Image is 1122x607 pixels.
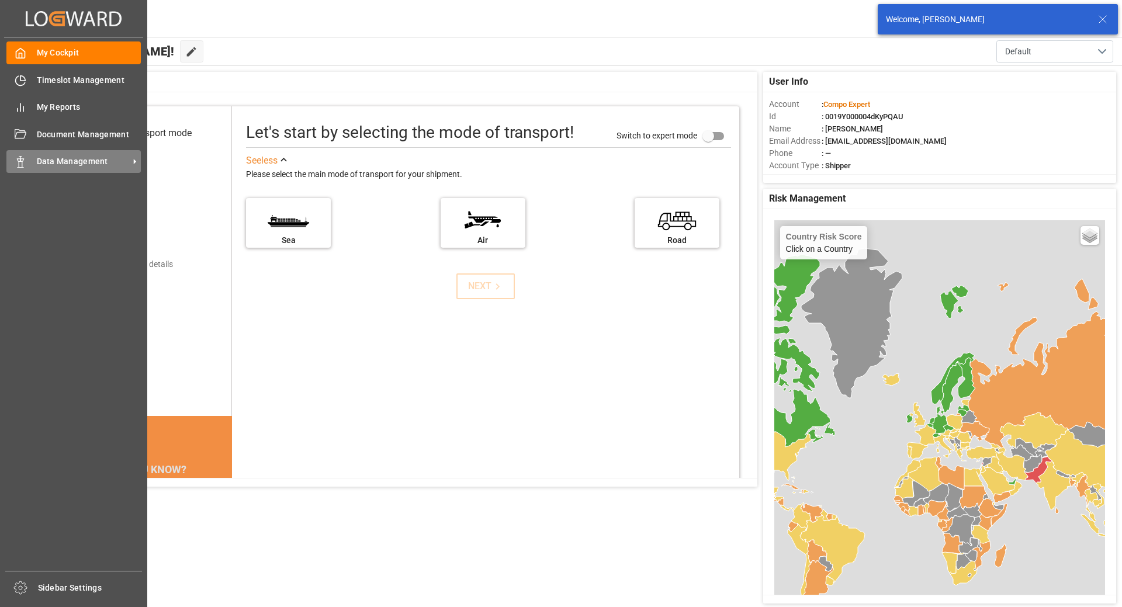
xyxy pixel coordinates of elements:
button: NEXT [456,273,515,299]
span: Email Address [769,135,822,147]
span: Account Type [769,159,822,172]
span: : [EMAIL_ADDRESS][DOMAIN_NAME] [822,137,947,145]
div: Let's start by selecting the mode of transport! [246,120,574,145]
div: DID YOU KNOW? [63,457,232,481]
span: Sidebar Settings [38,582,143,594]
h4: Country Risk Score [786,232,862,241]
button: open menu [996,40,1113,63]
div: See less [246,154,278,168]
a: Timeslot Management [6,68,141,91]
div: Please select the main mode of transport for your shipment. [246,168,731,182]
span: Id [769,110,822,123]
div: Road [640,234,714,247]
span: : [PERSON_NAME] [822,124,883,133]
span: Switch to expert mode [617,130,697,140]
span: Default [1005,46,1031,58]
div: Click on a Country [786,232,862,254]
span: Account [769,98,822,110]
div: Sea [252,234,325,247]
a: My Cockpit [6,41,141,64]
span: My Cockpit [37,47,141,59]
span: Data Management [37,155,129,168]
span: Document Management [37,129,141,141]
div: Air [446,234,520,247]
span: Risk Management [769,192,846,206]
a: Layers [1081,226,1099,245]
span: User Info [769,75,808,89]
span: Phone [769,147,822,159]
span: Name [769,123,822,135]
span: Timeslot Management [37,74,141,86]
span: : 0019Y000004dKyPQAU [822,112,903,121]
span: : — [822,149,831,158]
div: Welcome, [PERSON_NAME] [886,13,1087,26]
span: : [822,100,870,109]
span: My Reports [37,101,141,113]
div: NEXT [468,279,504,293]
span: Compo Expert [823,100,870,109]
span: : Shipper [822,161,851,170]
span: Hello [PERSON_NAME]! [49,40,174,63]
